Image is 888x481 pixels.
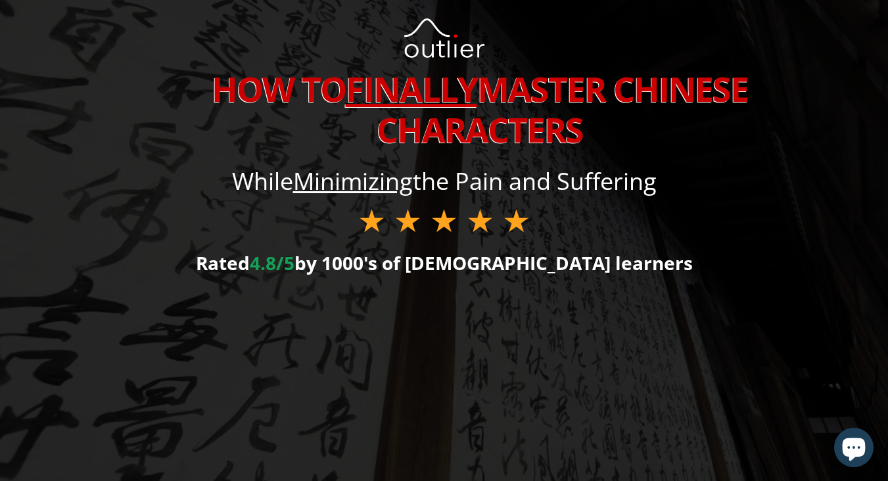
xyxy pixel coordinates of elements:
[346,65,477,112] u: FINALLY
[293,165,413,197] span: Minimizing
[358,198,530,241] span: ★ ★ ★ ★ ★
[830,428,877,470] inbox-online-store-chat: Shopify online store chat
[232,165,657,197] span: While the Pain and Suffering
[250,250,294,275] span: 4.8/5
[116,68,844,150] h2: HOW TO MASTER CHINESE CHARACTERS
[196,250,693,275] span: Rated by 1000's of [DEMOGRAPHIC_DATA] learners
